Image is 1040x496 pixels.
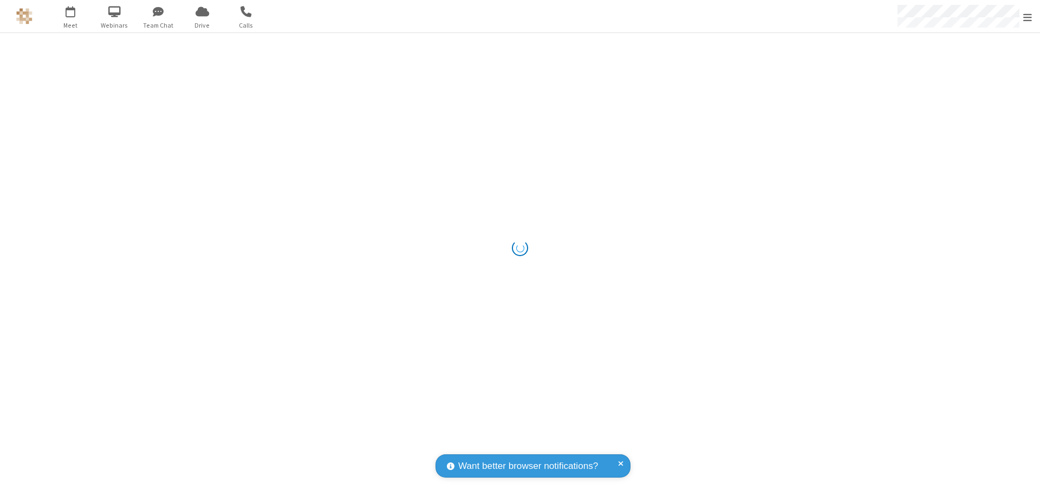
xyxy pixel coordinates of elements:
[138,21,179,30] span: Team Chat
[458,459,598,473] span: Want better browser notifications?
[94,21,135,30] span: Webinars
[50,21,91,30] span: Meet
[226,21,266,30] span: Calls
[182,21,223,30] span: Drive
[16,8,32,24] img: QA Selenium DO NOT DELETE OR CHANGE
